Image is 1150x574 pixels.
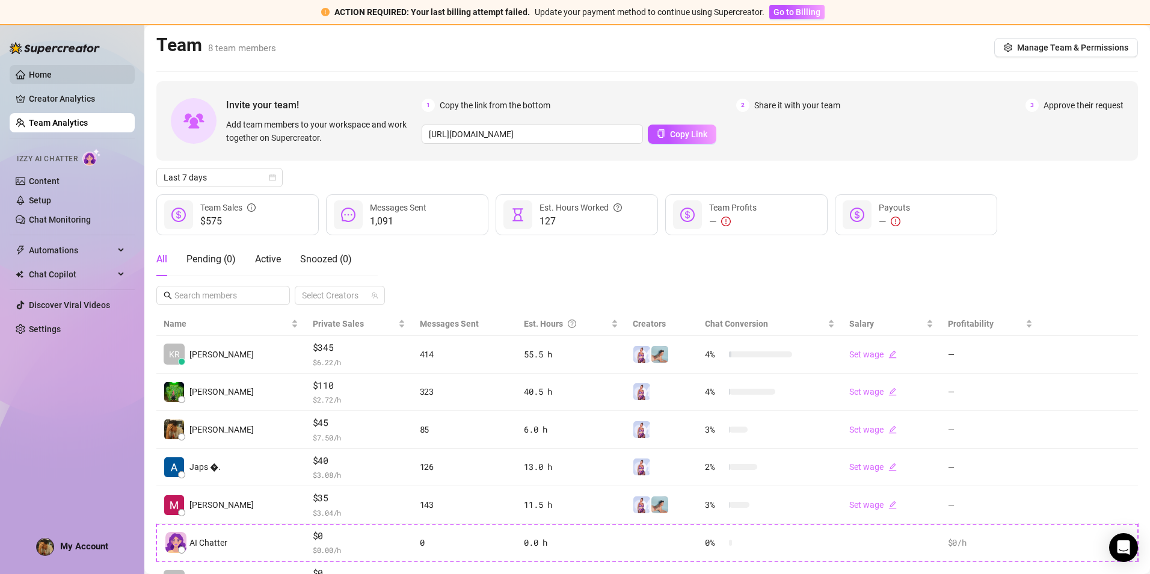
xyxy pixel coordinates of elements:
[189,460,221,474] span: Japs �.
[773,7,820,17] span: Go to Billing
[17,153,78,165] span: Izzy AI Chatter
[1109,533,1138,562] div: Open Intercom Messenger
[535,7,764,17] span: Update your payment method to continue using Supercreator.
[29,176,60,186] a: Content
[524,423,618,436] div: 6.0 h
[334,7,530,17] strong: ACTION REQUIRED: Your last billing attempt failed.
[941,374,1040,412] td: —
[420,319,479,329] span: Messages Sent
[164,419,184,439] img: Vince Bandivas
[313,469,405,481] span: $ 3.08 /h
[1044,99,1124,112] span: Approve their request
[849,500,897,510] a: Set wageedit
[29,215,91,224] a: Chat Monitoring
[156,252,167,267] div: All
[29,70,52,79] a: Home
[705,385,724,398] span: 4 %
[705,460,724,474] span: 2 %
[29,196,51,205] a: Setup
[321,8,330,16] span: exclamation-circle
[164,168,275,187] span: Last 7 days
[511,208,525,222] span: hourglass
[524,460,618,474] div: 13.0 h
[941,449,1040,487] td: —
[705,348,724,361] span: 4 %
[164,495,184,515] img: Mae Rusiana
[164,291,172,300] span: search
[651,346,668,363] img: O.ST.P
[420,460,510,474] div: 126
[888,501,897,509] span: edit
[633,383,650,400] img: O.st.p
[754,99,840,112] span: Share it with your team
[651,496,668,513] img: O.ST.P
[420,498,510,511] div: 143
[156,312,306,336] th: Name
[341,208,355,222] span: message
[200,201,256,214] div: Team Sales
[174,289,273,302] input: Search members
[16,245,25,255] span: thunderbolt
[420,348,510,361] div: 414
[208,43,276,54] span: 8 team members
[705,536,724,549] span: 0 %
[16,270,23,279] img: Chat Copilot
[670,129,707,139] span: Copy Link
[247,201,256,214] span: info-circle
[164,317,289,330] span: Name
[29,324,61,334] a: Settings
[888,350,897,359] span: edit
[891,217,900,226] span: exclamation-circle
[879,203,910,212] span: Payouts
[200,214,256,229] span: $575
[849,350,897,359] a: Set wageedit
[300,253,352,265] span: Snoozed ( 0 )
[888,425,897,434] span: edit
[164,457,184,477] img: Japs 🦋
[313,341,405,355] span: $345
[1017,43,1128,52] span: Manage Team & Permissions
[524,348,618,361] div: 55.5 h
[420,536,510,549] div: 0
[524,536,618,549] div: 0.0 h
[82,149,101,166] img: AI Chatter
[269,174,276,181] span: calendar
[709,214,757,229] div: —
[1004,43,1012,52] span: setting
[60,541,108,552] span: My Account
[888,387,897,396] span: edit
[941,336,1040,374] td: —
[680,208,695,222] span: dollar-circle
[370,214,426,229] span: 1,091
[313,491,405,505] span: $35
[171,208,186,222] span: dollar-circle
[165,532,186,553] img: izzy-ai-chatter-avatar-DDCN_rTZ.svg
[313,356,405,368] span: $ 6.22 /h
[420,423,510,436] div: 85
[850,208,864,222] span: dollar-circle
[29,118,88,128] a: Team Analytics
[164,382,184,402] img: Ge RM
[29,300,110,310] a: Discover Viral Videos
[709,203,757,212] span: Team Profits
[994,38,1138,57] button: Manage Team & Permissions
[313,319,364,329] span: Private Sales
[769,7,825,17] a: Go to Billing
[633,346,650,363] img: O.st.p
[613,201,622,214] span: question-circle
[313,393,405,406] span: $ 2.72 /h
[849,425,897,434] a: Set wageedit
[568,317,576,330] span: question-circle
[422,99,435,112] span: 1
[29,265,114,284] span: Chat Copilot
[189,423,254,436] span: [PERSON_NAME]
[948,536,1033,549] div: $0 /h
[849,462,897,472] a: Set wageedit
[524,498,618,511] div: 11.5 h
[313,529,405,543] span: $0
[189,536,227,549] span: AI Chatter
[540,201,622,214] div: Est. Hours Worked
[371,292,378,299] span: team
[948,319,994,329] span: Profitability
[648,125,716,144] button: Copy Link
